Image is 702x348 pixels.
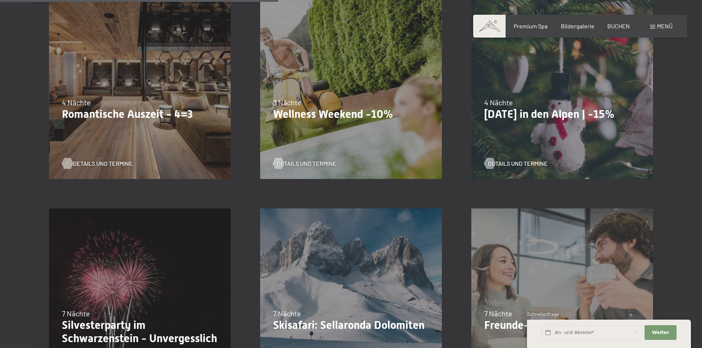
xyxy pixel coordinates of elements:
[484,319,640,332] p: Freunde- & Stammgästewoche
[514,22,548,29] a: Premium Spa
[657,22,673,29] span: Menü
[62,98,91,107] span: 4 Nächte
[277,159,336,168] span: Details und Termine
[652,329,669,336] span: Weiter
[607,22,630,29] a: BUCHEN
[62,309,90,318] span: 7 Nächte
[73,159,133,168] span: Details und Termine
[484,98,513,107] span: 4 Nächte
[561,22,594,29] a: Bildergalerie
[273,309,301,318] span: 7 Nächte
[645,325,676,340] button: Weiter
[484,108,640,121] p: [DATE] in den Alpen | -15%
[484,309,512,318] span: 7 Nächte
[62,319,218,345] p: Silvesterparty im Schwarzenstein - Unvergesslich
[273,159,336,168] a: Details und Termine
[273,319,429,332] p: Skisafari: Sellaronda Dolomiten
[273,98,301,107] span: 3 Nächte
[273,108,429,121] p: Wellness Weekend -10%
[527,311,559,317] span: Schnellanfrage
[62,159,125,168] a: Details und Termine
[62,108,218,121] p: Romantische Auszeit - 4=3
[488,159,548,168] span: Details und Termine
[484,159,548,168] a: Details und Termine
